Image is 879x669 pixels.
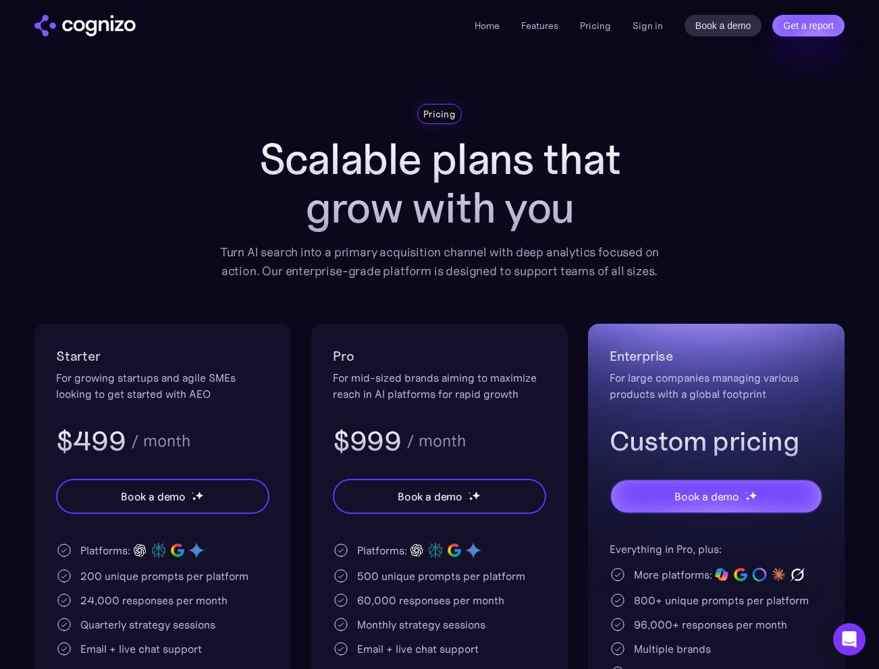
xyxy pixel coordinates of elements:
h2: Pro [333,345,546,367]
a: Book a demo [685,15,762,36]
img: star [195,491,204,500]
a: Sign in [633,18,663,34]
div: 800+ unique prompts per platform [634,592,809,608]
div: Platforms: [80,542,130,558]
div: For mid-sized brands aiming to maximize reach in AI platforms for rapid growth [333,370,546,402]
h3: $999 [333,424,401,459]
a: Features [521,20,558,32]
a: Book a demostarstarstar [333,479,546,514]
div: 24,000 responses per month [80,592,228,608]
div: Email + live chat support [357,641,479,657]
div: For large companies managing various products with a global footprint [610,370,823,402]
img: star [745,496,750,501]
div: Monthly strategy sessions [357,616,485,633]
a: Pricing [580,20,611,32]
div: 500 unique prompts per platform [357,568,525,584]
h3: $499 [56,424,126,459]
a: Home [475,20,500,32]
h1: Scalable plans that grow with you [210,135,669,232]
img: star [472,491,481,500]
img: star [745,492,747,494]
img: star [749,491,757,500]
div: More platforms: [634,566,712,583]
div: Turn AI search into a primary acquisition channel with deep analytics focused on action. Our ente... [210,243,669,281]
h3: Custom pricing [610,424,823,459]
img: star [192,496,196,501]
div: / month [406,433,466,449]
div: Everything in Pro, plus: [610,541,823,557]
img: star [469,492,471,494]
div: For growing startups and agile SMEs looking to get started with AEO [56,370,269,402]
h2: Starter [56,345,269,367]
div: Open Intercom Messenger [833,623,865,656]
a: Book a demostarstarstar [56,479,269,514]
div: 200 unique prompts per platform [80,568,248,584]
img: star [469,496,473,501]
div: Book a demo [121,488,186,504]
div: Pricing [423,107,456,121]
div: Book a demo [398,488,462,504]
div: Platforms: [357,542,407,558]
div: Book a demo [674,488,739,504]
div: Email + live chat support [80,641,202,657]
a: Book a demostarstarstar [610,479,823,514]
img: cognizo logo [34,15,136,36]
div: Quarterly strategy sessions [80,616,215,633]
div: Multiple brands [634,641,711,657]
div: 96,000+ responses per month [634,616,787,633]
img: star [192,492,194,494]
h2: Enterprise [610,345,823,367]
div: 60,000 responses per month [357,592,504,608]
a: Get a report [772,15,845,36]
a: home [34,15,136,36]
div: / month [131,433,190,449]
